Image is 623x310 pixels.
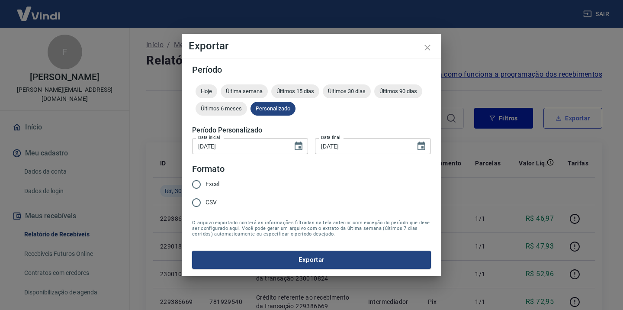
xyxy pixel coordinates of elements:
h4: Exportar [189,41,434,51]
div: Personalizado [250,102,295,116]
span: Últimos 90 dias [374,88,422,94]
span: Hoje [196,88,217,94]
button: close [417,37,438,58]
span: Últimos 30 dias [323,88,371,94]
button: Choose date, selected date is 1 de set de 2025 [290,138,307,155]
span: Últimos 6 meses [196,105,247,112]
label: Data inicial [198,134,220,141]
span: Personalizado [250,105,295,112]
input: DD/MM/YYYY [192,138,286,154]
label: Data final [321,134,340,141]
button: Choose date, selected date is 30 de set de 2025 [413,138,430,155]
div: Hoje [196,84,217,98]
div: Últimos 6 meses [196,102,247,116]
span: CSV [206,198,217,207]
span: Excel [206,180,219,189]
div: Última semana [221,84,268,98]
legend: Formato [192,163,225,175]
h5: Período [192,65,431,74]
span: Última semana [221,88,268,94]
span: Últimos 15 dias [271,88,319,94]
input: DD/MM/YYYY [315,138,409,154]
span: O arquivo exportado conterá as informações filtradas na tela anterior com exceção do período que ... [192,220,431,237]
div: Últimos 90 dias [374,84,422,98]
button: Exportar [192,251,431,269]
h5: Período Personalizado [192,126,431,135]
div: Últimos 30 dias [323,84,371,98]
div: Últimos 15 dias [271,84,319,98]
